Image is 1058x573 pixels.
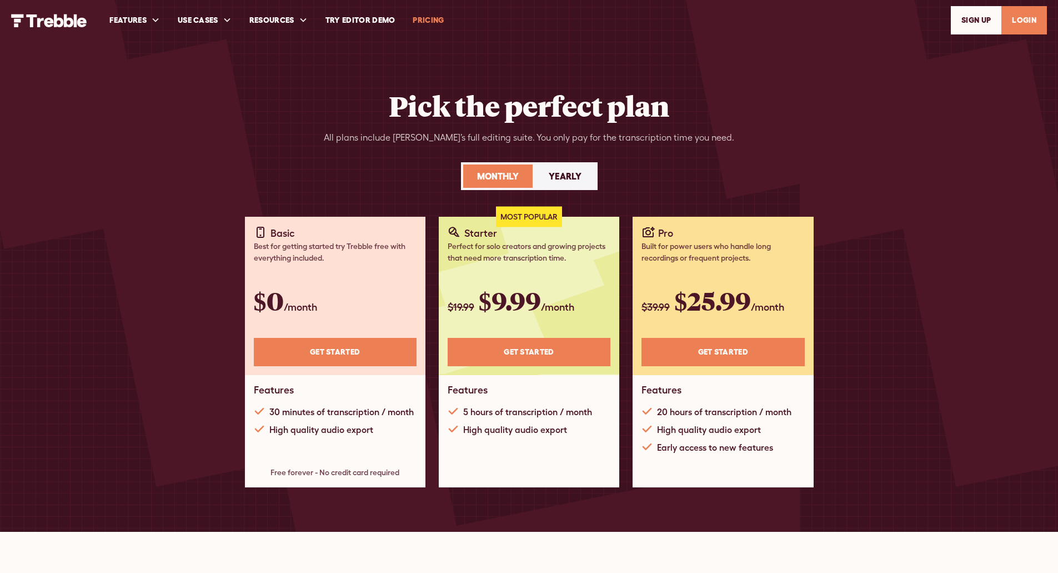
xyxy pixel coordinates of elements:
div: Pro [658,226,673,241]
div: 20 hours of transcription / month [657,405,791,418]
div: RESOURCES [240,1,317,39]
div: RESOURCES [249,14,294,26]
div: 5 hours of transcription / month [463,405,592,418]
div: FEATURES [109,14,147,26]
h2: Pick the perfect plan [389,89,669,122]
a: SIGn UP [951,6,1001,34]
div: Perfect for solo creators and growing projects that need more transcription time. [448,241,610,264]
div: High quality audio export [657,423,761,436]
div: Monthly [477,170,519,183]
a: Get STARTED [641,338,804,366]
span: /month [284,301,317,313]
span: $25.99 [674,284,751,317]
span: $9.99 [479,284,541,317]
a: PRICING [404,1,453,39]
h1: Features [448,384,488,396]
h1: Features [254,384,294,396]
h1: Features [641,384,681,396]
div: FEATURES [101,1,169,39]
a: LOGIN [1001,6,1047,34]
a: Try Editor Demo [317,1,404,39]
div: Basic [270,226,295,241]
div: USE CASES [178,14,218,26]
span: /month [751,301,784,313]
img: Trebble Logo - AI Podcast Editor [11,14,87,27]
div: Most Popular [496,207,562,227]
div: Built for power users who handle long recordings or frequent projects. [641,241,804,264]
a: Get STARTED [448,338,610,366]
div: Best for getting started try Trebble free with everything included. [254,241,417,264]
div: High quality audio export [269,423,373,436]
a: home [11,13,87,27]
span: $19.99 [448,301,474,313]
div: All plans include [PERSON_NAME]’s full editing suite. You only pay for the transcription time you... [324,131,734,145]
div: USE CASES [169,1,240,39]
span: /month [541,301,574,313]
a: Yearly [535,165,595,188]
div: Free forever - No credit card required [254,467,417,479]
a: Monthly [463,165,533,188]
div: Early access to new features [657,441,773,454]
a: Get STARTED [254,338,417,366]
span: $0 [254,284,284,317]
div: High quality audio export [463,423,567,436]
div: 30 minutes of transcription / month [269,405,414,418]
div: Yearly [549,170,581,183]
span: $39.99 [641,301,670,313]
